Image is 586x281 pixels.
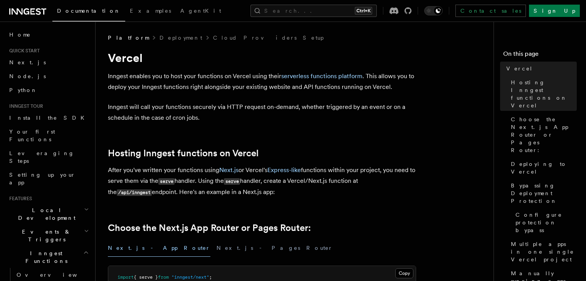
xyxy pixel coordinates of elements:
span: Deploying to Vercel [511,160,577,176]
a: Contact sales [455,5,526,17]
span: Inngest Functions [6,249,83,265]
span: Python [9,87,37,93]
button: Toggle dark mode [424,6,443,15]
a: Hosting Inngest functions on Vercel [108,148,259,159]
span: Bypassing Deployment Protection [511,182,577,205]
a: Leveraging Steps [6,146,91,168]
a: AgentKit [176,2,226,21]
span: Quick start [6,48,40,54]
a: Python [6,83,91,97]
a: Next.js [6,55,91,69]
span: Node.js [9,73,46,79]
code: serve [224,178,240,185]
span: Features [6,196,32,202]
a: Choose the Next.js App Router or Pages Router: [508,112,577,157]
button: Inngest Functions [6,246,91,268]
p: Inngest will call your functions securely via HTTP request on-demand, whether triggered by an eve... [108,102,416,123]
button: Next.js - Pages Router [217,239,333,257]
code: /api/inngest [117,189,152,196]
span: Configure protection bypass [515,211,577,234]
a: Cloud Providers Setup [213,34,324,42]
span: Documentation [57,8,121,14]
a: Setting up your app [6,168,91,189]
a: Examples [125,2,176,21]
span: Setting up your app [9,172,76,186]
button: Events & Triggers [6,225,91,246]
span: from [158,274,169,280]
h4: On this page [503,49,577,62]
span: Leveraging Steps [9,150,74,164]
button: Next.js - App Router [108,239,210,257]
a: Install the SDK [6,111,91,125]
a: Deploying to Vercel [508,157,577,179]
span: AgentKit [180,8,221,14]
span: Local Development [6,206,84,222]
a: Hosting Inngest functions on Vercel [508,75,577,112]
span: Next.js [9,59,46,65]
span: ; [209,274,212,280]
span: Inngest tour [6,103,43,109]
a: Express-like [267,166,301,174]
span: Hosting Inngest functions on Vercel [511,79,577,109]
a: serverless functions platform [281,72,363,80]
span: Home [9,31,31,38]
span: import [118,274,134,280]
a: Sign Up [529,5,580,17]
span: Your first Functions [9,129,55,142]
button: Copy [395,268,413,278]
span: Overview [17,272,96,278]
a: Choose the Next.js App Router or Pages Router: [108,222,311,233]
span: Install the SDK [9,115,89,121]
button: Search...Ctrl+K [250,5,377,17]
span: "inngest/next" [171,274,209,280]
button: Local Development [6,203,91,225]
span: Choose the Next.js App Router or Pages Router: [511,115,577,154]
span: Examples [130,8,171,14]
a: Next.js [219,166,238,174]
p: After you've written your functions using or Vercel's functions within your project, you need to ... [108,165,416,198]
a: Your first Functions [6,125,91,146]
code: serve [158,178,175,185]
a: Node.js [6,69,91,83]
span: Platform [108,34,149,42]
p: Inngest enables you to host your functions on Vercel using their . This allows you to deploy your... [108,71,416,92]
span: Multiple apps in one single Vercel project [511,240,577,263]
span: Events & Triggers [6,228,84,243]
a: Bypassing Deployment Protection [508,179,577,208]
a: Configure protection bypass [512,208,577,237]
a: Documentation [52,2,125,22]
a: Deployment [160,34,202,42]
a: Multiple apps in one single Vercel project [508,237,577,266]
span: { serve } [134,274,158,280]
span: Vercel [506,65,533,72]
kbd: Ctrl+K [355,7,372,15]
h1: Vercel [108,51,416,65]
a: Vercel [503,62,577,75]
a: Home [6,28,91,42]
